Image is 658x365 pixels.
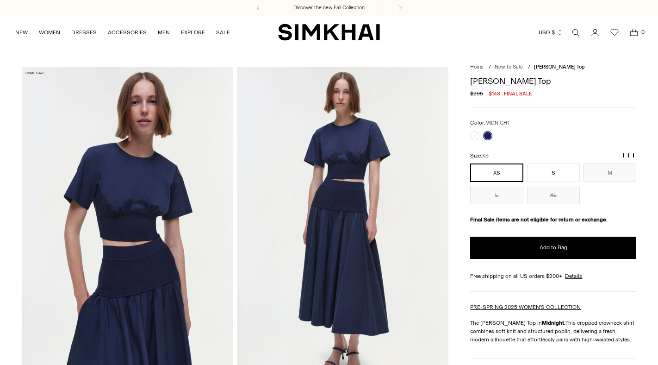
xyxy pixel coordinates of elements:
a: Home [470,64,484,70]
a: Open search modal [566,23,585,42]
p: The [PERSON_NAME] Top in This cropped crewneck shirt combines soft knit and structured poplin, de... [470,319,636,344]
button: XL [527,186,580,204]
a: New to Sale [495,64,523,70]
a: Discover the new Fall Collection [293,4,365,12]
a: Details [565,272,582,280]
a: MEN [158,22,170,43]
a: EXPLORE [181,22,205,43]
label: Color: [470,119,510,127]
button: Add to Bag [470,237,636,259]
span: Add to Bag [540,244,567,252]
label: Size: [470,151,489,160]
a: SIMKHAI [278,23,380,41]
span: $148 [489,89,500,98]
span: [PERSON_NAME] Top [534,64,585,70]
a: Go to the account page [586,23,604,42]
div: / [489,63,491,71]
a: Open cart modal [625,23,643,42]
div: / [528,63,530,71]
button: S [527,164,580,182]
a: PRE-SPRING 2025 WOMEN'S COLLECTION [470,304,581,310]
a: DRESSES [71,22,97,43]
a: NEW [15,22,28,43]
div: Free shipping on all US orders $200+ [470,272,636,280]
nav: breadcrumbs [470,63,636,71]
button: L [470,186,523,204]
strong: Final Sale items are not eligible for return or exchange. [470,216,608,223]
span: 0 [639,28,647,36]
h1: [PERSON_NAME] Top [470,77,636,85]
s: $295 [470,89,483,98]
a: SALE [216,22,230,43]
button: USD $ [539,22,563,43]
button: XS [470,164,523,182]
strong: Midnight. [542,320,565,326]
button: M [584,164,636,182]
a: ACCESSORIES [108,22,147,43]
span: MIDNIGHT [485,120,510,126]
span: XS [482,153,489,159]
a: Wishlist [605,23,624,42]
a: WOMEN [39,22,60,43]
